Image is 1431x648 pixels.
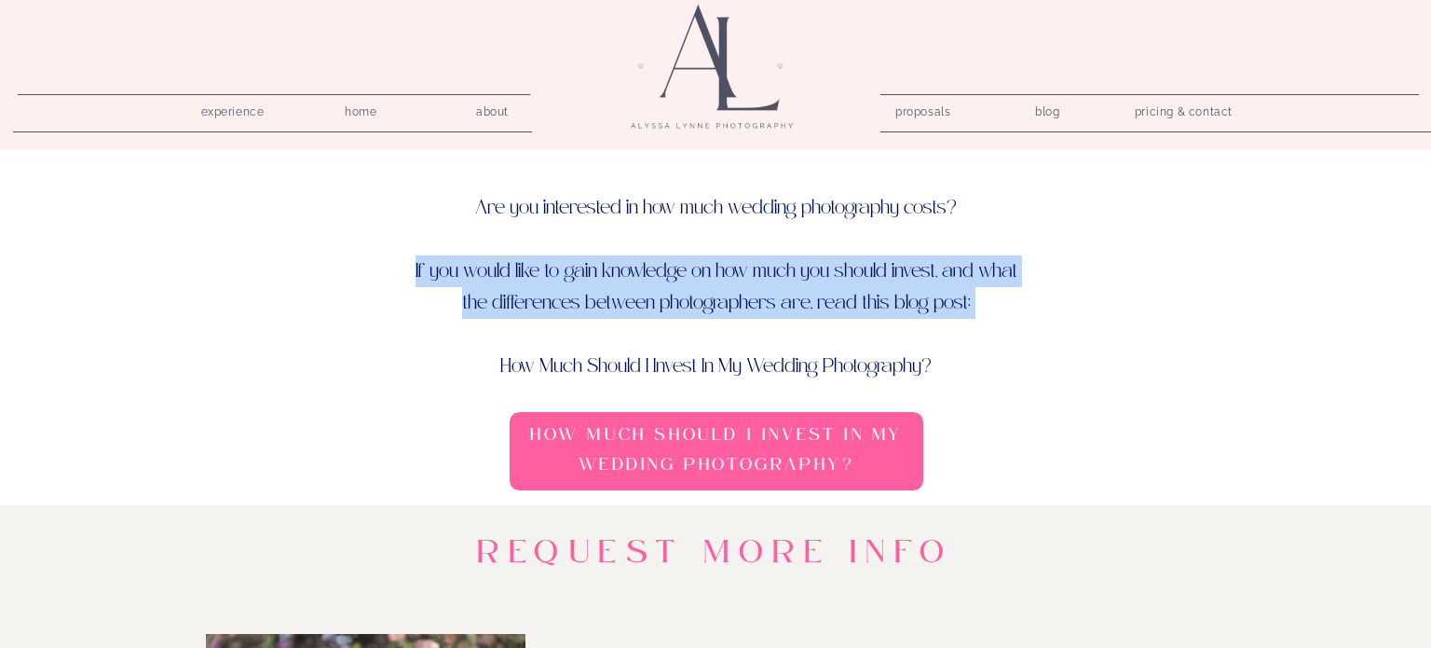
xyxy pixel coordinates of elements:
a: about [466,100,519,117]
a: How Much Should I Invest In My Wedding Photography? [516,421,917,485]
p: Are you interested in how much wedding photography costs? If you would like to gain knowledge on ... [413,192,1019,342]
a: experience [188,100,277,117]
h1: Request more Info [412,533,1019,582]
a: home [334,100,388,117]
a: pricing & contact [1127,100,1240,126]
a: blog [1021,100,1074,117]
a: proposals [895,100,948,117]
